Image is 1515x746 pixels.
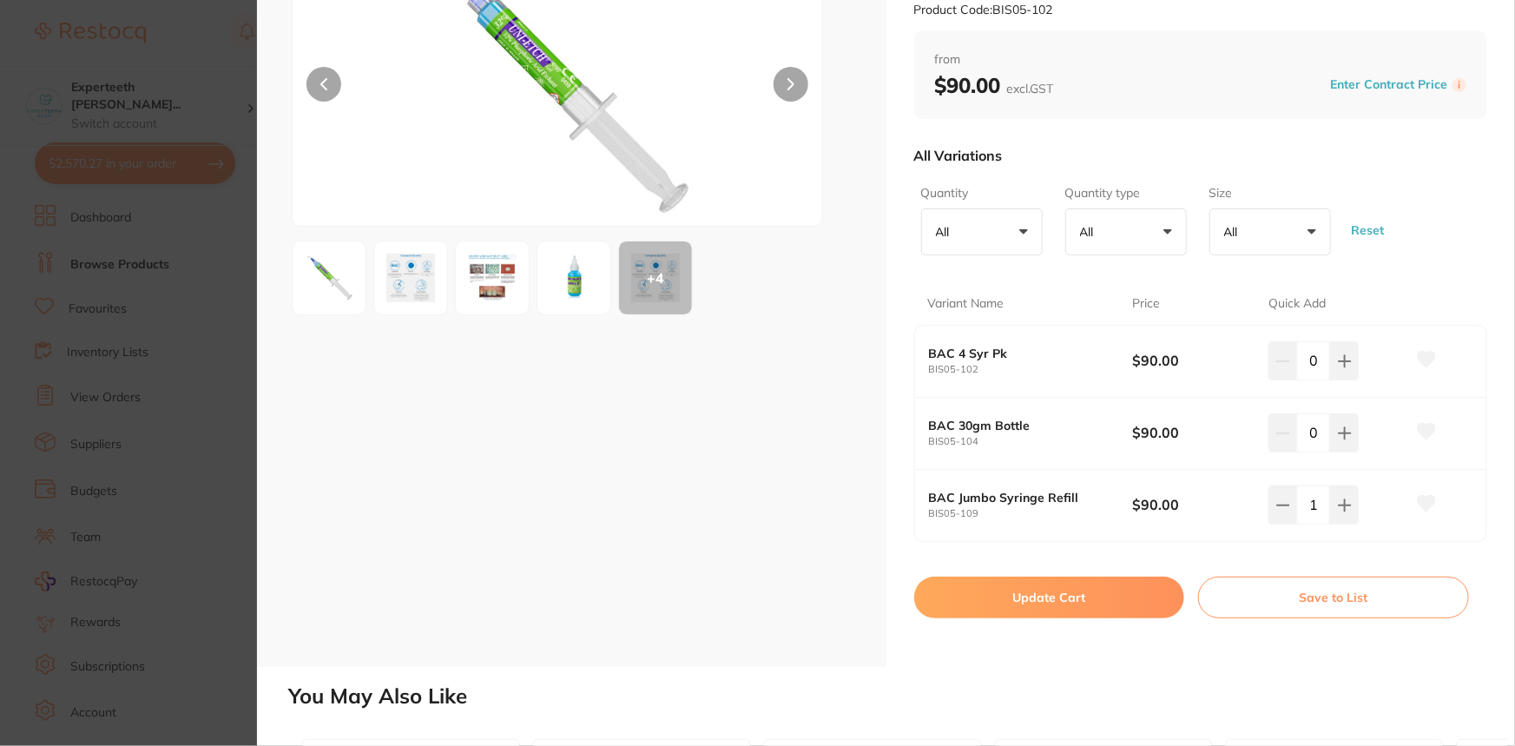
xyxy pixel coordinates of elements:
[921,185,1037,202] label: Quantity
[1065,208,1187,255] button: All
[921,208,1043,255] button: All
[929,364,1133,375] small: BIS05-102
[929,347,1112,360] b: BAC 4 Syr Pk
[1132,495,1255,514] b: $90.00
[1268,295,1326,313] p: Quick Add
[1224,224,1245,240] p: All
[379,247,442,309] img: MDUxMDItMi1qcGc
[1209,208,1331,255] button: All
[1325,76,1452,93] button: Enter Contract Price
[914,3,1053,17] small: Product Code: BIS05-102
[935,51,1467,69] span: from
[914,147,1003,164] p: All Variations
[1132,295,1160,313] p: Price
[461,247,524,309] img: MDUxMDItMy1qcGc
[914,577,1185,618] button: Update Cart
[1198,577,1469,618] button: Save to List
[1347,199,1390,262] button: Reset
[288,684,1508,709] h2: You May Also Like
[929,491,1112,505] b: BAC Jumbo Syringe Refill
[928,295,1005,313] p: Variant Name
[1132,423,1255,442] b: $90.00
[929,436,1133,447] small: BIS05-104
[543,247,605,309] img: MDUxMDQtanBn
[929,508,1133,519] small: BIS05-109
[936,224,957,240] p: All
[1065,185,1182,202] label: Quantity type
[618,241,693,315] button: +4
[1007,81,1054,96] span: excl. GST
[1209,185,1326,202] label: Size
[1132,351,1255,370] b: $90.00
[929,419,1112,432] b: BAC 30gm Bottle
[619,241,692,314] div: + 4
[1080,224,1101,240] p: All
[298,247,360,309] img: MDUxMDItanBn
[1452,78,1466,92] label: i
[935,72,1054,98] b: $90.00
